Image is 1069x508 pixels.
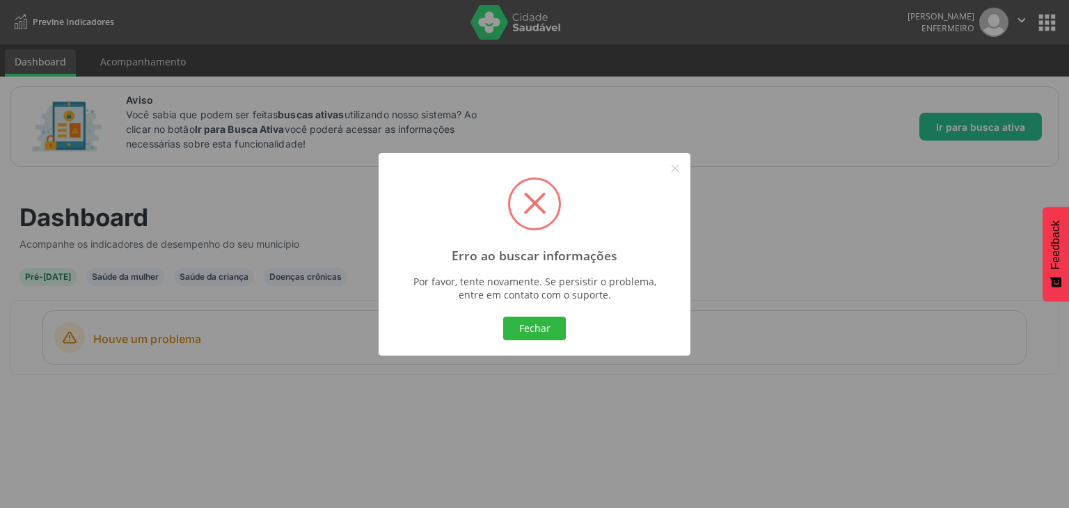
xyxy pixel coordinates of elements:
span: Feedback [1050,221,1062,269]
button: Feedback - Mostrar pesquisa [1043,207,1069,301]
button: Fechar [503,317,566,340]
h2: Erro ao buscar informações [452,248,617,263]
div: Por favor, tente novamente. Se persistir o problema, entre em contato com o suporte. [406,275,663,301]
button: Close this dialog [663,157,687,180]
